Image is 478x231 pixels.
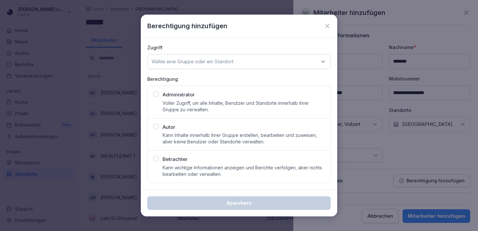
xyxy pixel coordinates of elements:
[163,156,188,163] p: Betrachter
[147,44,331,51] p: Zugriff
[147,196,331,210] button: Speichern
[152,58,233,65] p: Wähle eine Gruppe oder ein Standort
[153,200,325,207] div: Speichern
[163,100,325,113] p: Voller Zugriff, um alle Inhalte, Benutzer und Standorte innerhalb ihrer Gruppe zu verwalten.
[163,91,195,99] p: Administrator
[163,132,325,145] p: Kann Inhalte innerhalb ihrer Gruppe erstellen, bearbeiten und zuweisen, aber keine Benutzer oder ...
[163,164,325,177] p: Kann wichtige Informationen anzeigen und Berichte verfolgen, aber nichts bearbeiten oder verwalten.
[147,21,227,31] p: Berechtigung hinzufügen
[147,76,331,82] p: Berechtigung
[163,124,175,131] p: Autor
